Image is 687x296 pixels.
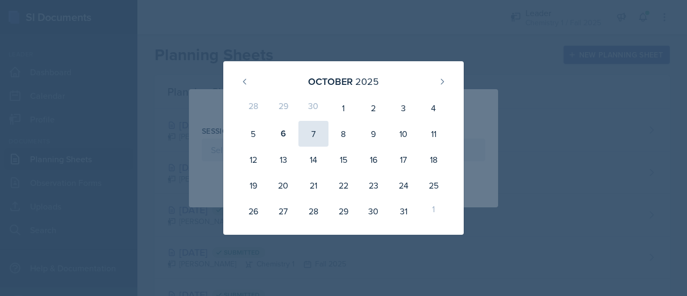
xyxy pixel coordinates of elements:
[359,147,389,172] div: 16
[268,172,298,198] div: 20
[238,95,268,121] div: 28
[298,121,328,147] div: 7
[419,172,449,198] div: 25
[359,172,389,198] div: 23
[419,198,449,224] div: 1
[355,74,379,89] div: 2025
[328,147,359,172] div: 15
[389,121,419,147] div: 10
[389,147,419,172] div: 17
[419,147,449,172] div: 18
[328,198,359,224] div: 29
[419,95,449,121] div: 4
[389,198,419,224] div: 31
[419,121,449,147] div: 11
[328,95,359,121] div: 1
[328,172,359,198] div: 22
[298,147,328,172] div: 14
[298,95,328,121] div: 30
[268,198,298,224] div: 27
[359,95,389,121] div: 2
[359,121,389,147] div: 9
[268,121,298,147] div: 6
[359,198,389,224] div: 30
[238,172,268,198] div: 19
[238,198,268,224] div: 26
[238,147,268,172] div: 12
[238,121,268,147] div: 5
[308,74,353,89] div: October
[298,198,328,224] div: 28
[268,95,298,121] div: 29
[389,95,419,121] div: 3
[268,147,298,172] div: 13
[328,121,359,147] div: 8
[298,172,328,198] div: 21
[389,172,419,198] div: 24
